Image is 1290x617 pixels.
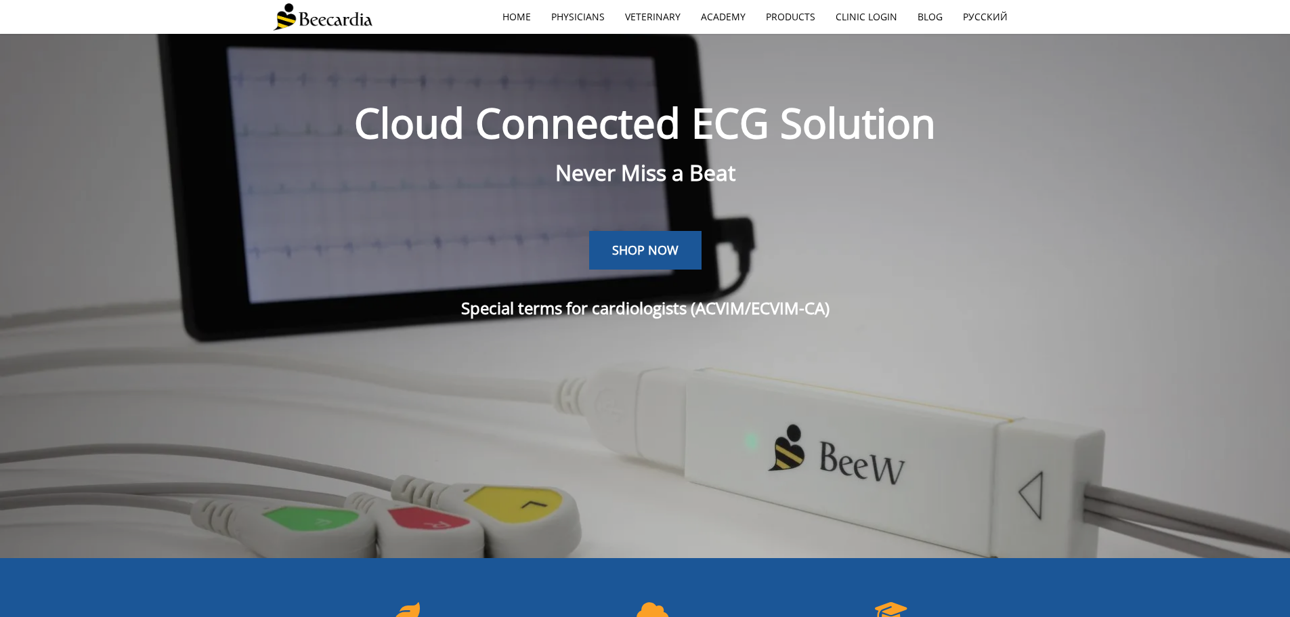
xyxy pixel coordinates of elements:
[273,3,372,30] img: Beecardia
[555,158,735,187] span: Never Miss a Beat
[612,242,679,258] span: SHOP NOW
[907,1,953,33] a: Blog
[461,297,830,319] span: Special terms for cardiologists (ACVIM/ECVIM-CA)
[354,95,936,150] span: Cloud Connected ECG Solution
[541,1,615,33] a: Physicians
[615,1,691,33] a: Veterinary
[492,1,541,33] a: home
[691,1,756,33] a: Academy
[756,1,825,33] a: Products
[589,231,702,270] a: SHOP NOW
[953,1,1018,33] a: Русский
[825,1,907,33] a: Clinic Login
